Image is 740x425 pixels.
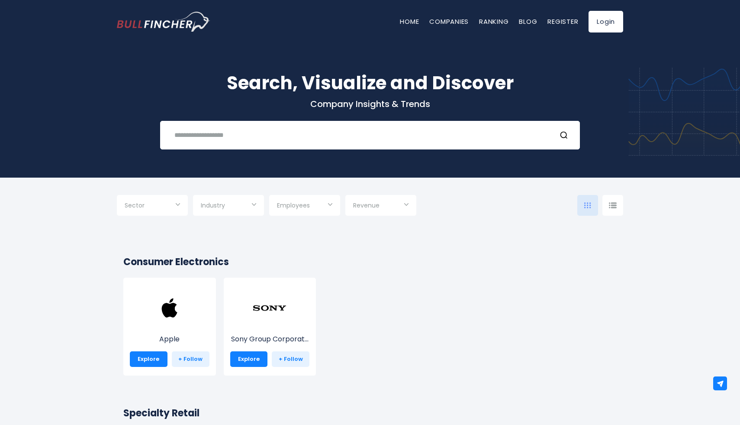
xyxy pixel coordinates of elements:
img: AAPL.png [152,291,187,325]
h1: Search, Visualize and Discover [117,69,623,97]
a: Explore [230,351,268,367]
input: Selection [277,198,332,214]
a: Explore [130,351,167,367]
h2: Consumer Electronics [123,255,617,269]
a: Login [589,11,623,32]
a: Sony Group Corporat... [230,307,310,344]
input: Selection [201,198,256,214]
a: Blog [519,17,537,26]
span: Employees [277,201,310,209]
a: Apple [130,307,209,344]
a: + Follow [272,351,309,367]
span: Sector [125,201,145,209]
input: Selection [125,198,180,214]
img: SONY.png [252,291,287,325]
a: Home [400,17,419,26]
a: Register [547,17,578,26]
img: icon-comp-grid.svg [584,202,591,208]
h2: Specialty Retail [123,406,617,420]
a: Go to homepage [117,12,210,32]
p: Apple [130,334,209,344]
img: Bullfincher logo [117,12,210,32]
input: Selection [353,198,409,214]
a: Companies [429,17,469,26]
img: icon-comp-list-view.svg [609,202,617,208]
span: Revenue [353,201,380,209]
p: Company Insights & Trends [117,98,623,110]
a: Ranking [479,17,508,26]
span: Industry [201,201,225,209]
p: Sony Group Corporation [230,334,310,344]
a: + Follow [172,351,209,367]
button: Search [560,130,571,141]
